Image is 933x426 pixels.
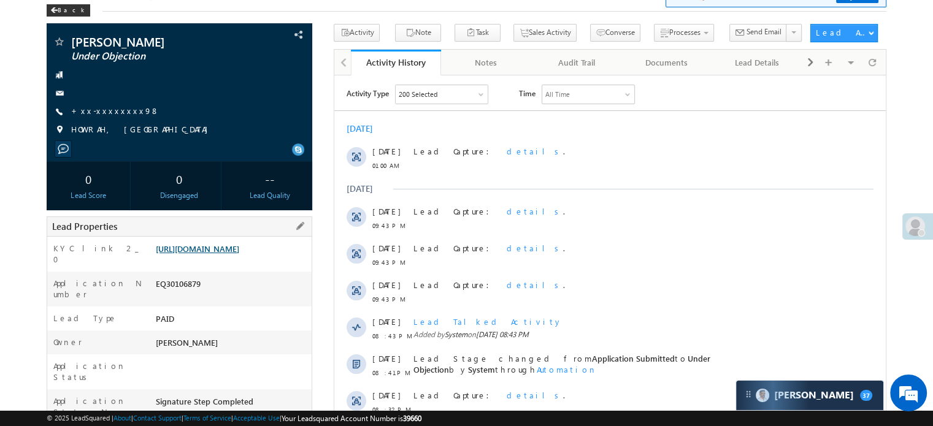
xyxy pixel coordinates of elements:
span: Time [185,9,201,28]
div: Lead Actions [816,27,868,38]
a: Contact Support [133,414,182,422]
div: Chat with us now [64,64,206,80]
div: 0 [50,167,127,190]
div: PAID [153,313,312,330]
div: Lead Score [50,190,127,201]
span: [DATE] 08:24 PM [142,401,194,411]
span: [DATE] [38,70,66,82]
img: d_60004797649_company_0_60004797649 [21,64,52,80]
span: Added by on [79,254,483,265]
span: 09:43 PM [38,218,75,229]
div: . [79,131,483,142]
span: System [110,365,133,374]
span: [DATE] [38,278,66,289]
textarea: Type your message and hit 'Enter' [16,113,224,323]
label: KYC link 2_0 [53,243,143,265]
span: 39660 [403,414,421,423]
span: Lead Properties [52,220,117,232]
div: carter-dragCarter[PERSON_NAME]37 [735,380,884,411]
a: Acceptable Use [233,414,280,422]
a: About [113,414,131,422]
div: Signature Step Completed [153,395,312,413]
span: 08:32 PM [38,329,75,340]
button: Send Email [729,24,787,42]
a: Terms of Service [183,414,231,422]
span: 08:41 PM [38,292,75,303]
span: Lead Stage changed from to by through [79,278,376,299]
span: details [172,167,229,178]
span: Automation [202,289,263,299]
span: Under Objection [71,50,236,63]
a: Lead Details [713,50,803,75]
span: Lead Capture: [79,167,163,178]
div: . [79,204,483,215]
span: 08:24 PM [38,365,75,376]
img: carter-drag [743,389,753,399]
span: Application Submitted [258,278,340,288]
span: System [134,289,161,299]
div: [DATE] [12,108,52,119]
div: . [79,314,483,325]
span: Lead Capture: [79,131,163,141]
span: [DATE] [38,388,66,399]
div: 200 Selected [64,13,103,25]
span: [DATE] [38,167,66,178]
span: Owner Assignment Date [79,388,221,398]
div: Sales Activity,Email Bounced,Email Link Clicked,Email Marked Spam,Email Opened & 195 more.. [61,10,153,28]
div: Documents [632,55,701,70]
label: Application Number [53,278,143,300]
span: [PERSON_NAME] [156,337,218,348]
div: . [79,70,483,82]
span: Your Leadsquared Account Number is [282,414,421,423]
a: +xx-xxxxxxxx98 [71,105,159,116]
a: Back [47,4,96,14]
span: [DATE] 08:43 PM [142,254,194,264]
span: Lead Capture: [79,314,163,325]
div: Audit Trail [542,55,611,70]
div: Activity History [360,56,432,68]
span: System [110,254,133,264]
span: [DATE] 08:24 PM [142,365,194,374]
span: details [172,204,229,215]
span: details [172,314,229,325]
div: 0 [140,167,218,190]
div: Notes [451,55,520,70]
div: All Time [211,13,236,25]
div: Disengaged [140,190,218,201]
span: Lead Capture: [79,204,163,215]
span: Added by on [79,401,483,412]
div: Back [47,4,90,17]
em: Start Chat [167,333,223,350]
div: EQ30106879 [153,278,312,295]
span: 09:43 PM [38,181,75,192]
span: Processes [669,28,701,37]
a: Audit Trail [532,50,622,75]
label: Lead Type [53,313,117,324]
span: HOWRAH, [GEOGRAPHIC_DATA] [71,124,214,136]
img: Carter [756,389,769,402]
button: Sales Activity [513,24,577,42]
span: [PERSON_NAME] [71,36,236,48]
button: Activity [334,24,380,42]
span: 09:43 PM [38,145,75,156]
span: Lead Capture: [79,70,163,81]
span: Added by on [79,364,483,375]
a: Documents [622,50,712,75]
span: Lead Talked Activity [79,241,228,251]
div: [DATE] [12,48,52,59]
div: Lead Quality [231,190,309,201]
span: 08:43 PM [38,255,75,266]
button: Processes [654,24,714,42]
div: Minimize live chat window [201,6,231,36]
label: Application Status New [53,395,143,417]
div: . [79,167,483,178]
a: Notes [441,50,531,75]
label: Application Status [53,360,143,382]
a: [URL][DOMAIN_NAME] [156,243,239,254]
span: [DATE] [38,314,66,325]
span: Under Objection [79,278,376,299]
span: [DATE] [38,204,66,215]
button: Note [395,24,441,42]
label: Owner [53,337,82,348]
span: 08:24 PM [38,402,75,413]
